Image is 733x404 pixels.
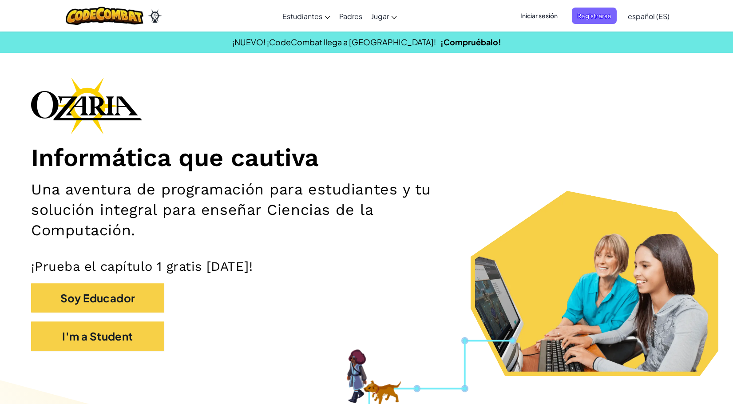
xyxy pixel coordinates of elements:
span: Estudiantes [282,12,322,21]
a: ¡Compruébalo! [440,37,501,47]
a: Padres [335,4,367,28]
button: I'm a Student [31,321,164,351]
span: Jugar [371,12,389,21]
a: español (ES) [623,4,674,28]
a: Estudiantes [278,4,335,28]
button: Iniciar sesión [515,8,563,24]
span: español (ES) [628,12,670,21]
img: Ozaria [148,9,162,23]
p: ¡Prueba el capítulo 1 gratis [DATE]! [31,258,702,274]
img: CodeCombat logo [66,7,143,25]
h2: Una aventura de programación para estudiantes y tu solución integral para enseñar Ciencias de la ... [31,179,480,241]
img: Ozaria branding logo [31,77,142,134]
span: ¡NUEVO! ¡CodeCombat llega a [GEOGRAPHIC_DATA]! [232,37,436,47]
button: Registrarse [572,8,617,24]
h1: Informática que cautiva [31,143,702,173]
button: Soy Educador [31,283,164,313]
a: Jugar [367,4,401,28]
